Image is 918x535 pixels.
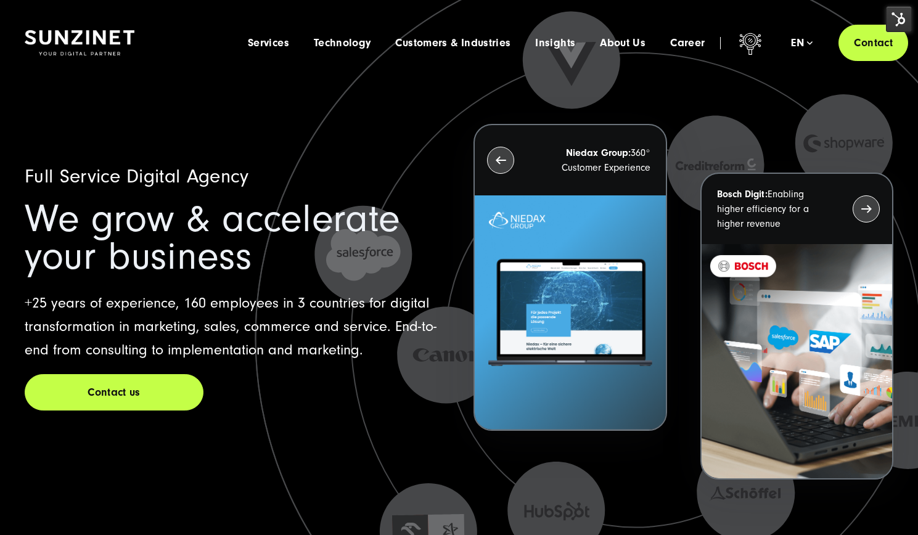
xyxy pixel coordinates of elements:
[25,292,445,362] p: +25 years of experience, 160 employees in 3 countries for digital transformation in marketing, sa...
[791,37,813,49] div: en
[600,37,645,49] a: About Us
[475,195,665,430] img: Letztes Projekt von Niedax. Ein Laptop auf dem die Niedax Website geöffnet ist, auf blauem Hinter...
[838,25,908,61] a: Contact
[25,165,249,187] span: Full Service Digital Agency
[25,30,134,56] img: SUNZINET Full Service Digital Agentur
[566,147,631,158] strong: Niedax Group:
[25,197,400,279] span: We grow & accelerate your business
[717,189,768,200] strong: Bosch Digit:
[700,173,893,480] button: Bosch Digit:Enabling higher efficiency for a higher revenue recent-project_BOSCH_2024-03
[535,37,575,49] a: Insights
[25,374,203,410] a: Contact us
[717,187,830,231] p: Enabling higher efficiency for a higher revenue
[702,244,892,478] img: recent-project_BOSCH_2024-03
[395,37,510,49] a: Customers & Industries
[670,37,705,49] a: Career
[886,6,912,32] img: HubSpot Tools Menu Toggle
[248,37,289,49] a: Services
[536,145,650,175] p: 360° Customer Experience
[314,37,371,49] a: Technology
[473,124,666,431] button: Niedax Group:360° Customer Experience Letztes Projekt von Niedax. Ein Laptop auf dem die Niedax W...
